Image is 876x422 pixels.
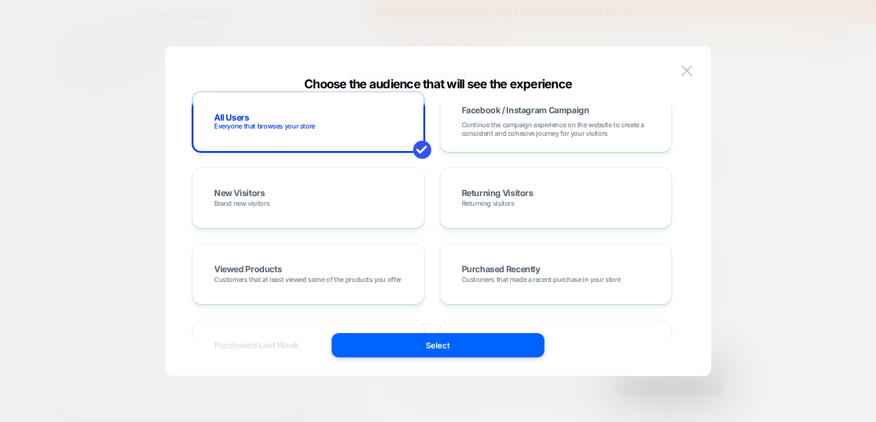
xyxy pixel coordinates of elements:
[332,333,544,357] button: Select
[681,65,692,76] img: close
[462,189,534,199] span: Returning Visitors
[192,69,672,79] span: Or choose from these predefined audiences
[462,275,621,284] span: Customers that made a recent purchase in your store
[462,121,650,138] span: Continue the campaign experience on the website to create a consistent and cohesive journey for y...
[165,77,711,91] div: Choose the audience that will see the experience
[214,275,401,284] span: Customers that at least viewed some of the products you offer
[462,106,589,114] span: Facebook / Instagram Campaign
[462,265,540,275] span: Purchased Recently
[462,199,515,208] span: Returning visitors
